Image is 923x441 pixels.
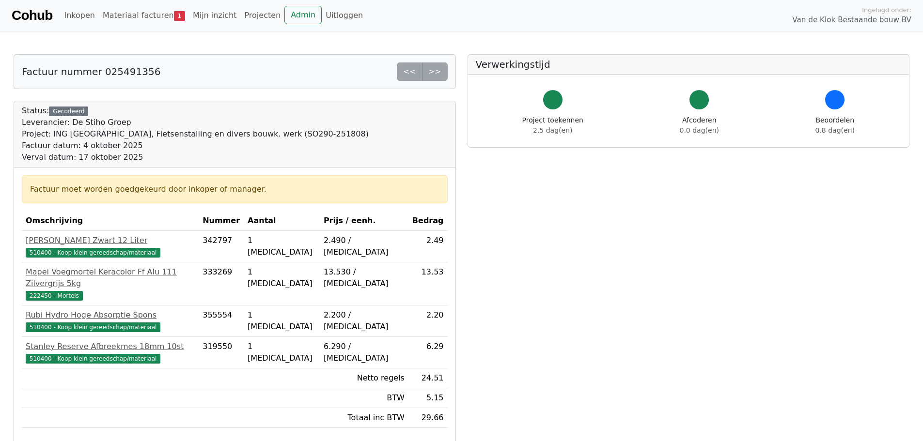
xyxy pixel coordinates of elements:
td: 29.66 [408,408,448,428]
div: Factuur datum: 4 oktober 2025 [22,140,369,152]
span: 0.8 dag(en) [815,126,855,134]
td: 355554 [199,305,244,337]
span: 1 [174,11,185,21]
a: Rubi Hydro Hoge Absorptie Spons510400 - Koop klein gereedschap/materiaal [26,309,195,333]
div: 13.530 / [MEDICAL_DATA] [324,266,405,289]
div: Leverancier: De Stiho Groep [22,117,369,128]
div: 2.490 / [MEDICAL_DATA] [324,235,405,258]
h5: Verwerkingstijd [476,59,902,70]
td: 5.15 [408,388,448,408]
div: [PERSON_NAME] Zwart 12 Liter [26,235,195,246]
div: 1 [MEDICAL_DATA] [248,266,316,289]
td: BTW [320,388,408,408]
a: [PERSON_NAME] Zwart 12 Liter510400 - Koop klein gereedschap/materiaal [26,235,195,258]
div: Status: [22,105,369,163]
span: 510400 - Koop klein gereedschap/materiaal [26,354,160,364]
span: 0.0 dag(en) [680,126,719,134]
span: 510400 - Koop klein gereedschap/materiaal [26,322,160,332]
td: 13.53 [408,262,448,305]
span: 2.5 dag(en) [533,126,572,134]
div: 6.290 / [MEDICAL_DATA] [324,341,405,364]
th: Omschrijving [22,211,199,231]
div: Project toekennen [522,115,583,136]
td: 342797 [199,231,244,262]
a: Mijn inzicht [189,6,241,25]
div: Verval datum: 17 oktober 2025 [22,152,369,163]
div: Project: ING [GEOGRAPHIC_DATA], Fietsenstalling en divers bouwk. werk (SO290-251808) [22,128,369,140]
div: 1 [MEDICAL_DATA] [248,341,316,364]
td: 333269 [199,262,244,305]
a: Materiaal facturen1 [99,6,189,25]
th: Bedrag [408,211,448,231]
th: Aantal [244,211,320,231]
div: Gecodeerd [49,106,88,116]
a: Uitloggen [322,6,367,25]
th: Nummer [199,211,244,231]
div: Rubi Hydro Hoge Absorptie Spons [26,309,195,321]
th: Prijs / eenh. [320,211,408,231]
td: 2.20 [408,305,448,337]
div: Beoordelen [815,115,855,136]
span: Ingelogd onder: [862,5,911,15]
div: Stanley Reserve Afbreekmes 18mm 10st [26,341,195,352]
h5: Factuur nummer 025491356 [22,66,160,77]
td: 6.29 [408,337,448,368]
div: Afcoderen [680,115,719,136]
span: 510400 - Koop klein gereedschap/materiaal [26,248,160,258]
a: Mapei Voegmortel Keracolor Ff Alu 111 Zilvergrijs 5kg222450 - Mortels [26,266,195,301]
span: Van de Klok Bestaande bouw BV [792,15,911,26]
span: 222450 - Mortels [26,291,83,301]
div: 1 [MEDICAL_DATA] [248,309,316,333]
a: Inkopen [60,6,98,25]
div: Mapei Voegmortel Keracolor Ff Alu 111 Zilvergrijs 5kg [26,266,195,289]
div: 1 [MEDICAL_DATA] [248,235,316,258]
td: 24.51 [408,368,448,388]
a: Stanley Reserve Afbreekmes 18mm 10st510400 - Koop klein gereedschap/materiaal [26,341,195,364]
a: Admin [284,6,322,24]
td: 319550 [199,337,244,368]
div: Factuur moet worden goedgekeurd door inkoper of manager. [30,183,439,195]
td: 2.49 [408,231,448,262]
a: Projecten [240,6,284,25]
a: Cohub [12,4,52,27]
td: Totaal inc BTW [320,408,408,428]
td: Netto regels [320,368,408,388]
div: 2.200 / [MEDICAL_DATA] [324,309,405,333]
